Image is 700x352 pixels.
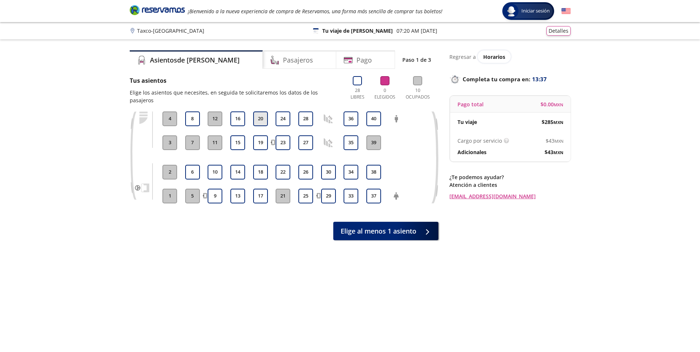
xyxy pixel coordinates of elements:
button: 16 [230,111,245,126]
button: Detalles [546,26,571,36]
button: 27 [298,135,313,150]
p: Taxco - [GEOGRAPHIC_DATA] [137,27,204,35]
small: MXN [554,102,563,107]
p: Tu viaje [457,118,477,126]
button: 8 [185,111,200,126]
span: $ 43 [545,148,563,156]
span: $ 0.00 [541,100,563,108]
button: 4 [162,111,177,126]
em: ¡Bienvenido a la nueva experiencia de compra de Reservamos, una forma más sencilla de comprar tus... [188,8,442,15]
button: 2 [162,165,177,179]
button: 11 [208,135,222,150]
button: 5 [185,189,200,203]
p: 07:20 AM [DATE] [396,27,437,35]
a: [EMAIL_ADDRESS][DOMAIN_NAME] [449,192,571,200]
button: 6 [185,165,200,179]
p: Tus asientos [130,76,340,85]
button: 20 [253,111,268,126]
button: 35 [344,135,358,150]
p: Regresar a [449,53,476,61]
div: Regresar a ver horarios [449,50,571,63]
p: Cargo por servicio [457,137,502,145]
i: Brand Logo [130,4,185,15]
button: 37 [366,189,381,203]
p: Completa tu compra en : [449,74,571,84]
button: 25 [298,189,313,203]
button: 15 [230,135,245,150]
button: 14 [230,165,245,179]
button: 21 [276,189,290,203]
button: 28 [298,111,313,126]
small: MXN [553,150,563,155]
button: 36 [344,111,358,126]
p: 0 Elegidos [373,87,397,100]
button: English [561,7,571,16]
button: 13 [230,189,245,203]
button: 30 [321,165,336,179]
button: Elige al menos 1 asiento [333,222,438,240]
p: Adicionales [457,148,487,156]
button: 19 [253,135,268,150]
button: 23 [276,135,290,150]
p: Paso 1 de 3 [402,56,431,64]
button: 26 [298,165,313,179]
h4: Pasajeros [283,55,313,65]
span: Horarios [483,53,505,60]
button: 3 [162,135,177,150]
button: 17 [253,189,268,203]
button: 39 [366,135,381,150]
button: 10 [208,165,222,179]
p: 28 Libres [348,87,367,100]
span: Elige al menos 1 asiento [341,226,416,236]
p: Pago total [457,100,484,108]
p: Atención a clientes [449,181,571,189]
span: 13:37 [532,75,547,83]
button: 34 [344,165,358,179]
span: $ 43 [546,137,563,145]
p: ¿Te podemos ayudar? [449,173,571,181]
button: 1 [162,189,177,203]
small: MXN [553,120,563,125]
button: 9 [208,189,222,203]
button: 38 [366,165,381,179]
h4: Asientos de [PERSON_NAME] [150,55,240,65]
button: 7 [185,135,200,150]
button: 24 [276,111,290,126]
button: 29 [321,189,336,203]
h4: Pago [356,55,372,65]
button: 22 [276,165,290,179]
button: 12 [208,111,222,126]
p: Tu viaje de [PERSON_NAME] [322,27,393,35]
span: $ 285 [542,118,563,126]
p: 10 Ocupados [403,87,433,100]
a: Brand Logo [130,4,185,18]
button: 33 [344,189,358,203]
button: 40 [366,111,381,126]
span: Iniciar sesión [518,7,553,15]
small: MXN [554,138,563,144]
p: Elige los asientos que necesites, en seguida te solicitaremos los datos de los pasajeros [130,89,340,104]
button: 18 [253,165,268,179]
